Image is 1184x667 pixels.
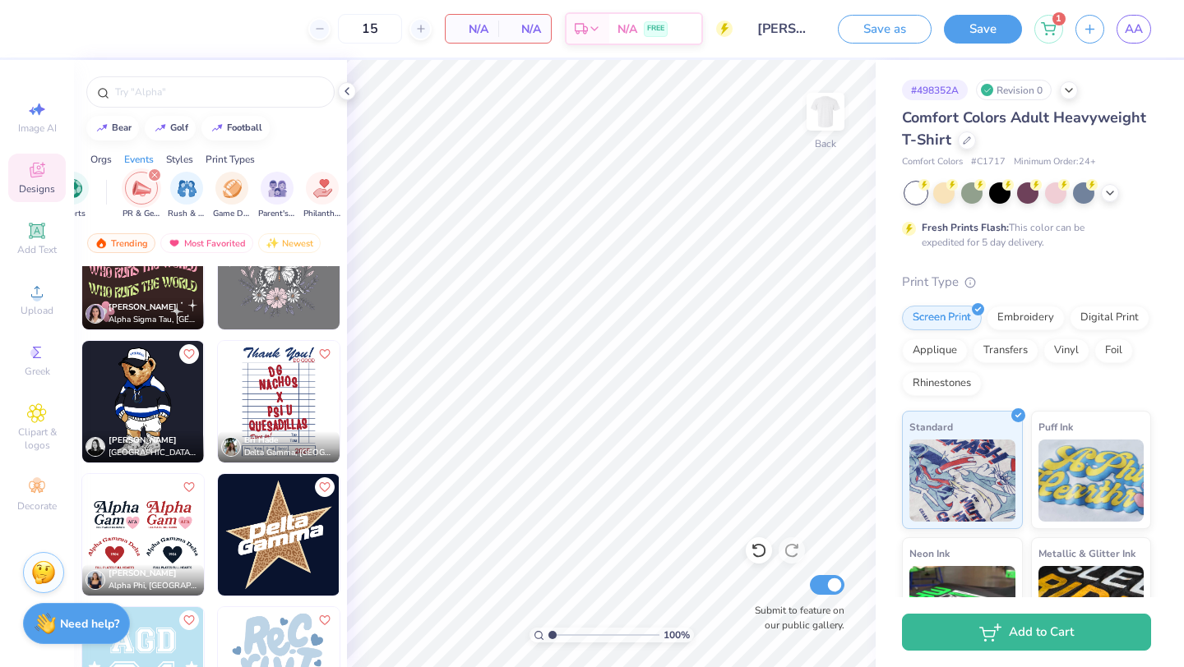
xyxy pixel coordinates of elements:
[315,610,335,630] button: Like
[95,123,109,133] img: trend_line.gif
[109,568,177,579] span: [PERSON_NAME]
[132,179,151,198] img: PR & General Image
[746,603,844,632] label: Submit to feature on our public gallery.
[315,344,335,364] button: Like
[154,123,167,133] img: trend_line.gif
[86,437,105,457] img: Avatar
[223,179,242,198] img: Game Day Image
[508,21,541,38] span: N/A
[179,610,199,630] button: Like
[109,580,197,592] span: Alpha Phi, [GEOGRAPHIC_DATA]
[203,474,325,596] img: 0ea97871-670e-47e7-a79f-4b023f9d0e50
[17,499,57,513] span: Decorate
[179,344,199,364] button: Like
[17,243,57,256] span: Add Text
[145,116,196,140] button: golf
[168,237,181,249] img: most_fav.gif
[60,616,119,632] strong: Need help?
[109,301,177,313] span: [PERSON_NAME]
[203,341,325,462] img: 24b920d6-8f33-49a2-8fe4-94e8be2f3f20
[178,179,197,198] img: Rush & Bid Image
[18,122,57,135] span: Image AI
[338,14,402,44] input: – –
[218,208,340,329] img: 781a2b27-8f65-4003-b651-513fe177c60b
[809,95,842,128] img: Back
[258,208,296,220] span: Parent's Weekend
[902,306,982,330] div: Screen Print
[1043,338,1089,363] div: Vinyl
[112,123,132,132] div: bear
[109,314,197,326] span: Alpha Sigma Tau, [GEOGRAPHIC_DATA]
[258,233,321,253] div: Newest
[124,152,154,167] div: Events
[268,179,287,198] img: Parent's Weekend Image
[87,233,155,253] div: Trending
[664,628,690,642] span: 100 %
[210,123,224,133] img: trend_line.gif
[160,233,253,253] div: Most Favorited
[227,123,262,132] div: football
[456,21,488,38] span: N/A
[266,237,279,249] img: Newest.gif
[86,304,105,324] img: Avatar
[909,545,950,562] span: Neon Ink
[909,566,1015,648] img: Neon Ink
[303,172,341,220] div: filter for Philanthropy
[21,304,53,317] span: Upload
[213,208,251,220] span: Game Day
[201,116,270,140] button: football
[213,172,251,220] div: filter for Game Day
[244,447,333,459] span: Delta Gamma, [GEOGRAPHIC_DATA]
[218,341,340,462] img: 0614783f-4db5-4c17-b8aa-fa701b9d30c7
[909,439,1015,522] img: Standard
[617,21,637,38] span: N/A
[123,172,160,220] button: filter button
[95,237,108,249] img: trending.gif
[902,371,982,396] div: Rhinestones
[168,208,206,220] span: Rush & Bid
[179,477,199,497] button: Like
[1125,20,1143,39] span: AA
[258,172,296,220] div: filter for Parent's Weekend
[221,437,241,457] img: Avatar
[815,136,836,151] div: Back
[902,155,963,169] span: Comfort Colors
[109,435,177,446] span: [PERSON_NAME]
[213,172,251,220] button: filter button
[339,474,460,596] img: 389cee1b-d2a2-4c6e-be66-dcfcb7d28fd2
[1038,566,1145,648] img: Metallic & Glitter Ink
[19,182,55,195] span: Designs
[902,614,1151,651] button: Add to Cart
[1052,12,1066,25] span: 1
[944,15,1022,44] button: Save
[1094,338,1133,363] div: Foil
[244,435,278,446] span: Bri Hade
[90,152,112,167] div: Orgs
[339,341,460,462] img: 1e63d069-b54e-49bc-955e-147b264b7188
[971,155,1006,169] span: # C1717
[1038,439,1145,522] img: Puff Ink
[82,341,204,462] img: e50b8c62-5a78-4244-af6d-c8c9af98ebfb
[1070,306,1149,330] div: Digital Print
[976,80,1052,100] div: Revision 0
[1038,545,1135,562] span: Metallic & Glitter Ink
[909,418,953,435] span: Standard
[303,172,341,220] button: filter button
[315,477,335,497] button: Like
[838,15,932,44] button: Save as
[168,172,206,220] button: filter button
[922,220,1124,250] div: This color can be expedited for 5 day delivery.
[168,172,206,220] div: filter for Rush & Bid
[218,474,340,596] img: 8859c58e-c26b-4866-8923-fa18db91c353
[1038,418,1073,435] span: Puff Ink
[170,123,188,132] div: golf
[258,172,296,220] button: filter button
[123,208,160,220] span: PR & General
[902,273,1151,292] div: Print Type
[902,108,1146,149] span: Comfort Colors Adult Heavyweight T-Shirt
[166,152,193,167] div: Styles
[303,208,341,220] span: Philanthropy
[203,208,325,329] img: f0231377-8355-4f46-81b5-e023797f10f9
[123,172,160,220] div: filter for PR & General
[647,23,664,34] span: FREE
